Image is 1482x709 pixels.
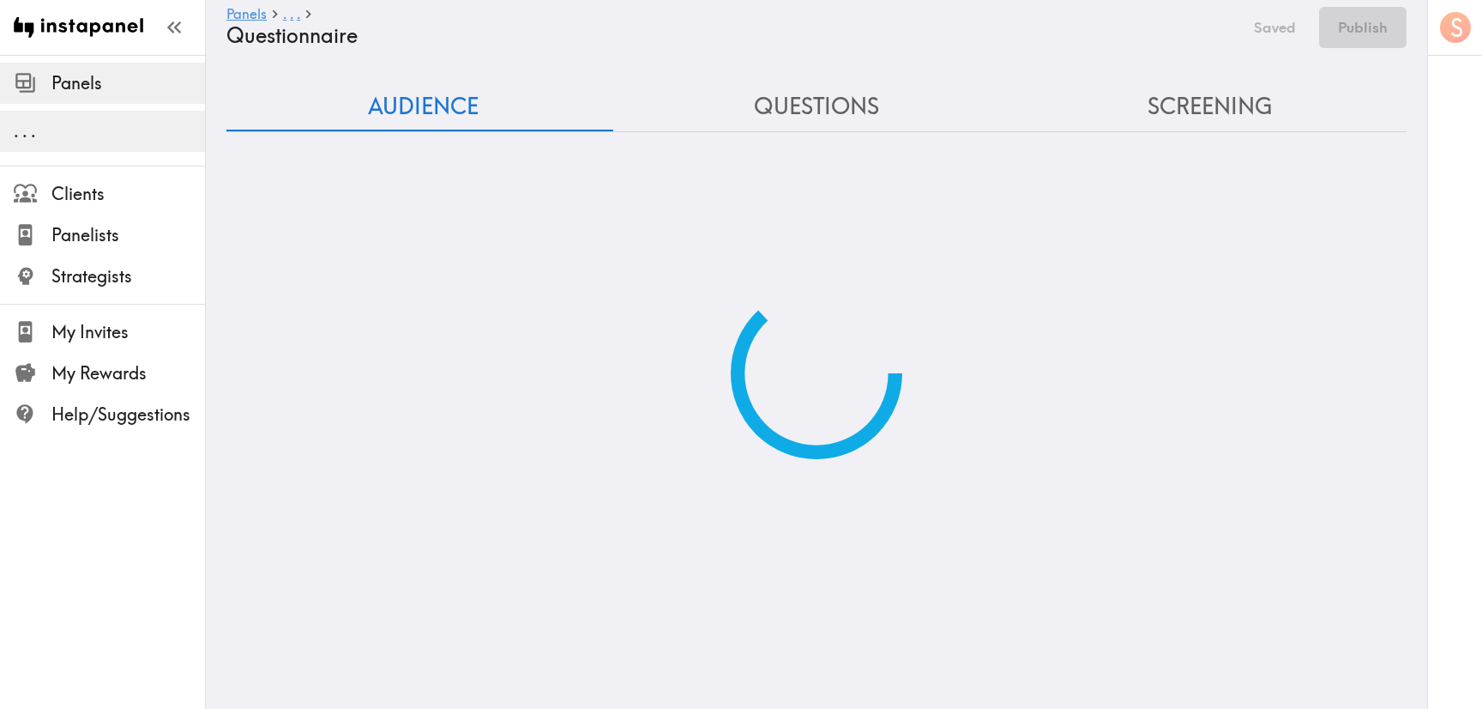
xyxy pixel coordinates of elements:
[51,320,205,344] span: My Invites
[1450,13,1463,43] span: S
[297,5,300,22] span: .
[1013,82,1407,131] button: Screening
[51,264,205,288] span: Strategists
[31,120,36,142] span: .
[51,71,205,95] span: Panels
[22,120,27,142] span: .
[1438,10,1473,45] button: S
[51,361,205,385] span: My Rewards
[283,7,300,23] a: ...
[226,7,267,23] a: Panels
[290,5,293,22] span: .
[51,182,205,206] span: Clients
[283,5,286,22] span: .
[620,82,1014,131] button: Questions
[226,82,1407,131] div: Questionnaire Audience/Questions/Screening Tab Navigation
[226,23,1231,48] h4: Questionnaire
[51,403,205,427] span: Help/Suggestions
[51,223,205,247] span: Panelists
[226,82,620,131] button: Audience
[14,120,19,142] span: .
